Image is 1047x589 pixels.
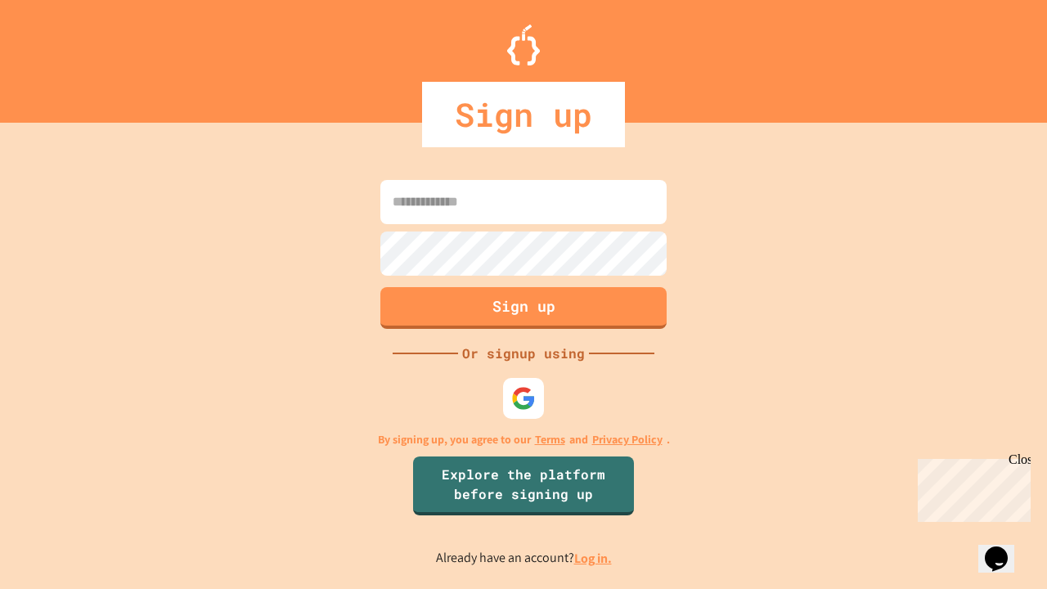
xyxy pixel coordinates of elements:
[422,82,625,147] div: Sign up
[978,524,1031,573] iframe: chat widget
[511,386,536,411] img: google-icon.svg
[574,550,612,567] a: Log in.
[7,7,113,104] div: Chat with us now!Close
[458,344,589,363] div: Or signup using
[378,431,670,448] p: By signing up, you agree to our and .
[535,431,565,448] a: Terms
[592,431,663,448] a: Privacy Policy
[911,452,1031,522] iframe: chat widget
[413,456,634,515] a: Explore the platform before signing up
[507,25,540,65] img: Logo.svg
[436,548,612,569] p: Already have an account?
[380,287,667,329] button: Sign up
